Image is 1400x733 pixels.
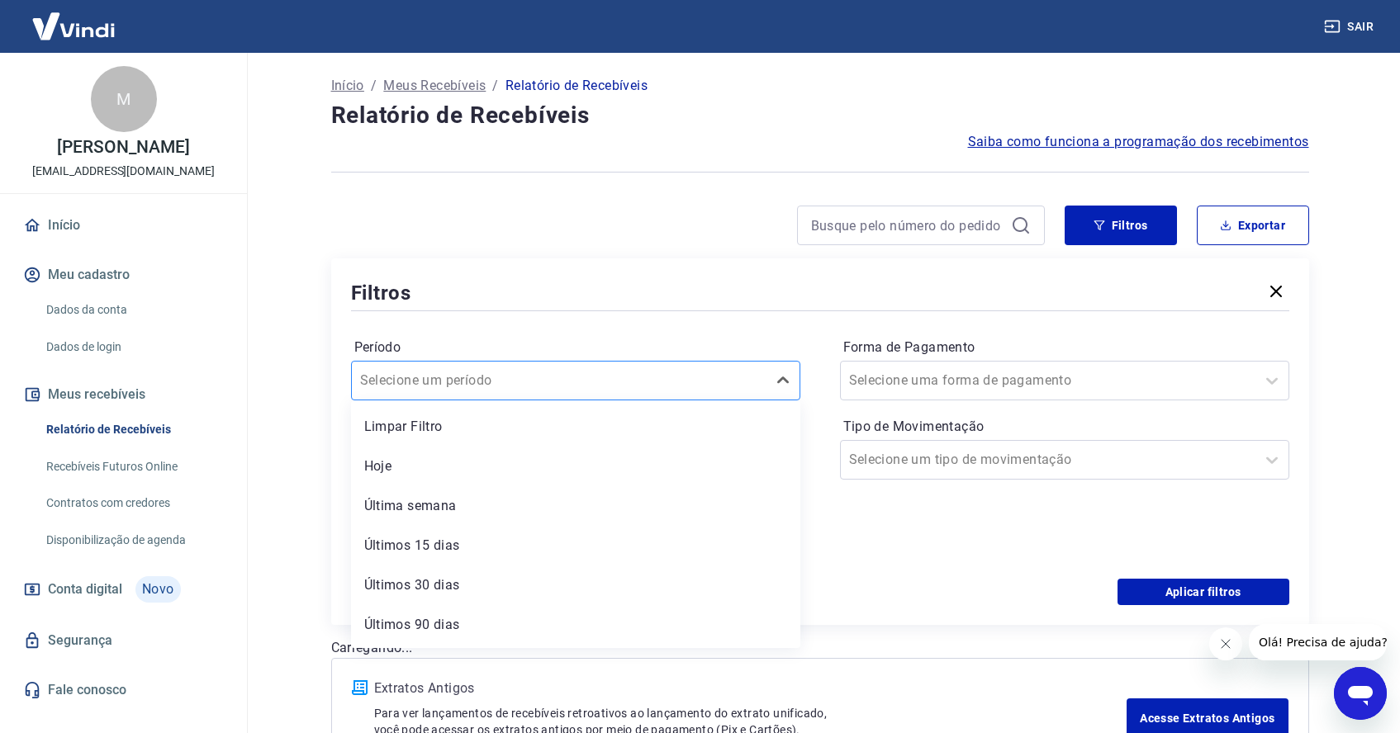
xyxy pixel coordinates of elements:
a: Relatório de Recebíveis [40,413,227,447]
iframe: Fechar mensagem [1209,627,1242,660]
a: Disponibilização de agenda [40,523,227,557]
a: Segurança [20,622,227,659]
img: ícone [352,680,368,695]
span: Conta digital [48,578,122,601]
input: Busque pelo número do pedido [811,213,1004,238]
p: / [371,76,377,96]
button: Exportar [1197,206,1309,245]
p: / [492,76,498,96]
div: Limpar Filtro [351,410,800,443]
p: Relatório de Recebíveis [505,76,648,96]
label: Tipo de Movimentação [843,417,1286,437]
div: Últimos 30 dias [351,569,800,602]
a: Meus Recebíveis [383,76,486,96]
button: Meu cadastro [20,257,227,293]
a: Dados de login [40,330,227,364]
a: Conta digitalNovo [20,570,227,609]
label: Forma de Pagamento [843,338,1286,357]
a: Contratos com credores [40,486,227,520]
iframe: Botão para abrir a janela de mensagens [1334,667,1387,720]
div: Últimos 15 dias [351,529,800,562]
iframe: Mensagem da empresa [1249,624,1387,660]
span: Olá! Precisa de ajuda? [10,12,139,25]
button: Aplicar filtros [1118,579,1289,605]
p: Extratos Antigos [374,679,1127,698]
h4: Relatório de Recebíveis [331,99,1309,132]
h5: Filtros [351,280,412,306]
a: Início [20,207,227,244]
p: [PERSON_NAME] [57,139,189,156]
div: Última semana [351,489,800,523]
a: Recebíveis Futuros Online [40,450,227,484]
button: Meus recebíveis [20,376,227,413]
p: [EMAIL_ADDRESS][DOMAIN_NAME] [32,163,215,180]
a: Início [331,76,364,96]
a: Saiba como funciona a programação dos recebimentos [968,132,1309,152]
button: Filtros [1065,206,1177,245]
img: Vindi [20,1,127,51]
div: Hoje [351,450,800,483]
div: M [91,66,157,132]
a: Dados da conta [40,293,227,327]
a: Fale conosco [20,672,227,708]
span: Novo [135,576,181,603]
button: Sair [1321,12,1380,42]
div: Últimos 90 dias [351,608,800,641]
label: Período [354,338,797,357]
p: Carregando... [331,638,1309,658]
